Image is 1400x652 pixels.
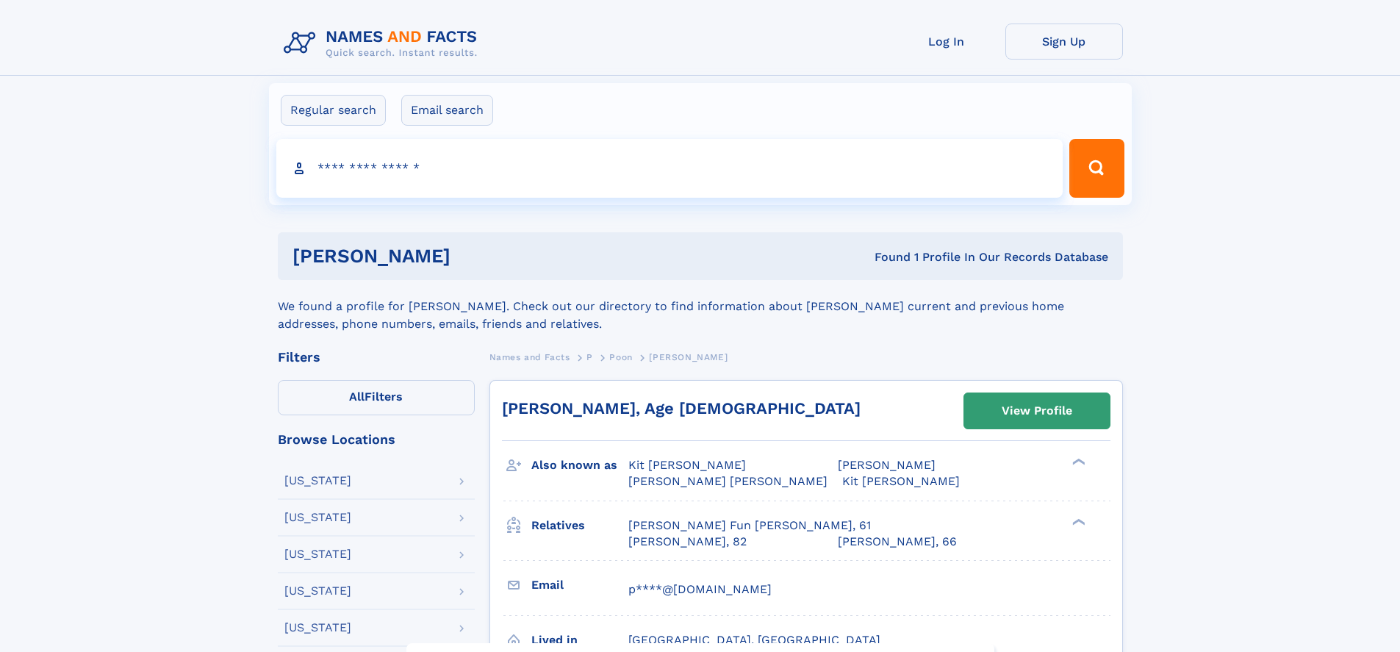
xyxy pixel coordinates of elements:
[842,474,960,488] span: Kit [PERSON_NAME]
[662,249,1108,265] div: Found 1 Profile In Our Records Database
[838,458,936,472] span: [PERSON_NAME]
[964,393,1110,429] a: View Profile
[1002,394,1072,428] div: View Profile
[284,548,351,560] div: [US_STATE]
[531,453,628,478] h3: Also known as
[278,351,475,364] div: Filters
[649,352,728,362] span: [PERSON_NAME]
[401,95,493,126] label: Email search
[281,95,386,126] label: Regular search
[531,513,628,538] h3: Relatives
[838,534,957,550] a: [PERSON_NAME], 66
[502,399,861,418] a: [PERSON_NAME], Age [DEMOGRAPHIC_DATA]
[276,139,1063,198] input: search input
[531,573,628,598] h3: Email
[628,474,828,488] span: [PERSON_NAME] [PERSON_NAME]
[1069,139,1124,198] button: Search Button
[284,585,351,597] div: [US_STATE]
[1069,517,1086,526] div: ❯
[586,352,593,362] span: P
[349,390,365,404] span: All
[628,517,871,534] a: [PERSON_NAME] Fun [PERSON_NAME], 61
[628,633,880,647] span: [GEOGRAPHIC_DATA], [GEOGRAPHIC_DATA]
[278,24,489,63] img: Logo Names and Facts
[888,24,1005,60] a: Log In
[278,433,475,446] div: Browse Locations
[628,458,746,472] span: Kit [PERSON_NAME]
[1005,24,1123,60] a: Sign Up
[278,280,1123,333] div: We found a profile for [PERSON_NAME]. Check out our directory to find information about [PERSON_N...
[284,622,351,634] div: [US_STATE]
[284,475,351,487] div: [US_STATE]
[292,247,663,265] h1: [PERSON_NAME]
[1069,457,1086,467] div: ❯
[628,534,747,550] a: [PERSON_NAME], 82
[609,352,632,362] span: Poon
[489,348,570,366] a: Names and Facts
[284,512,351,523] div: [US_STATE]
[278,380,475,415] label: Filters
[586,348,593,366] a: P
[609,348,632,366] a: Poon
